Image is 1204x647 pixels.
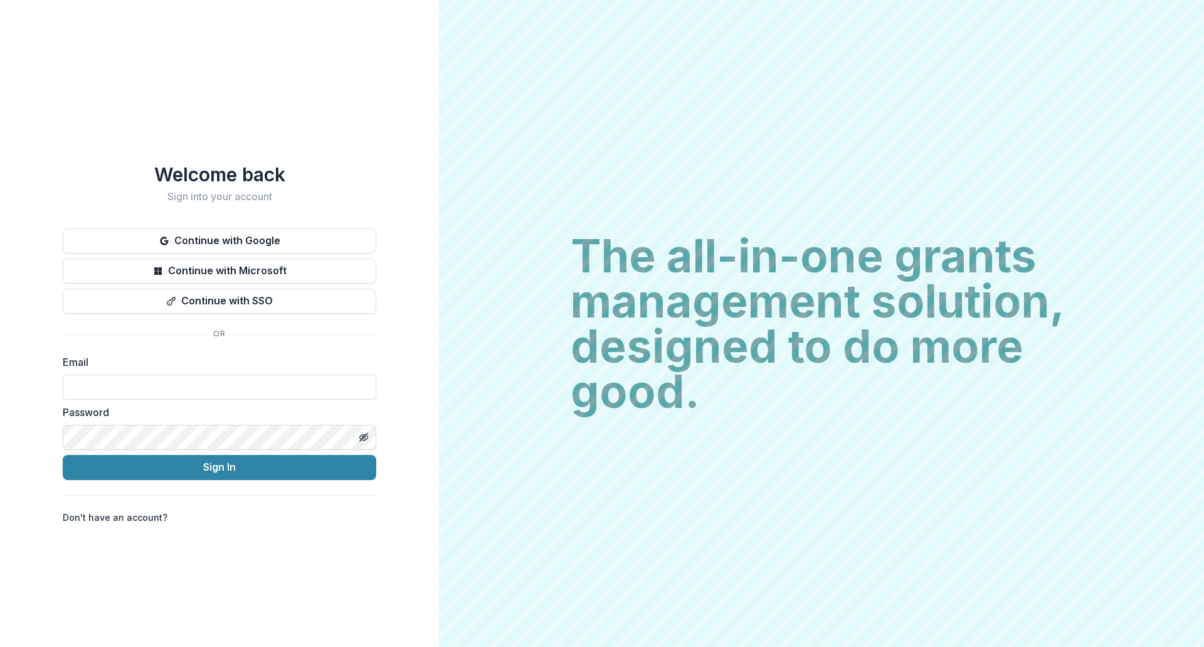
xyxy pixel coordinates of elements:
label: Password [63,405,369,420]
h2: Sign into your account [63,191,376,203]
button: Continue with Google [63,228,376,254]
p: Don't have an account? [63,511,167,524]
button: Toggle password visibility [354,427,374,447]
label: Email [63,355,369,370]
button: Sign In [63,455,376,480]
button: Continue with SSO [63,289,376,314]
button: Continue with Microsoft [63,259,376,284]
h1: Welcome back [63,163,376,186]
